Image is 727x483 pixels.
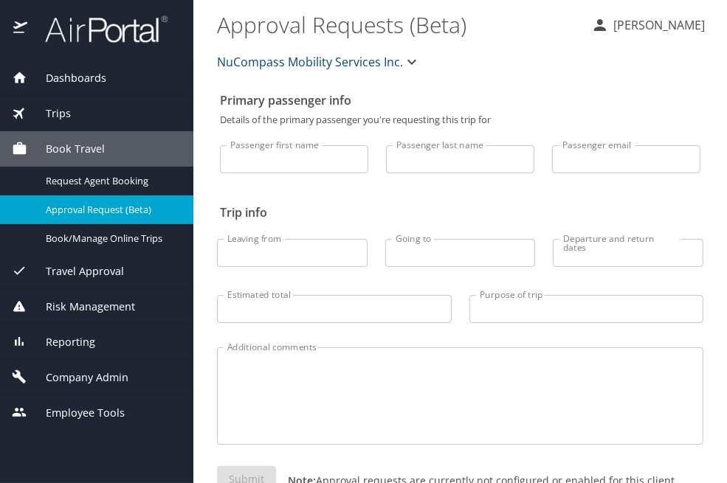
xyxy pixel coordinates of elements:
[27,369,128,386] span: Company Admin
[217,52,403,72] span: NuCompass Mobility Services Inc.
[46,203,176,217] span: Approval Request (Beta)
[27,263,124,279] span: Travel Approval
[27,334,95,350] span: Reporting
[220,201,700,224] h2: Trip info
[217,1,579,47] h1: Approval Requests (Beta)
[13,15,29,44] img: icon-airportal.png
[220,115,700,125] p: Details of the primary passenger you're requesting this trip for
[585,12,711,38] button: [PERSON_NAME]
[220,88,700,112] h2: Primary passenger info
[27,105,71,122] span: Trips
[27,405,125,421] span: Employee Tools
[46,174,176,188] span: Request Agent Booking
[27,141,105,157] span: Book Travel
[27,70,106,86] span: Dashboards
[29,15,168,44] img: airportal-logo.png
[27,299,135,315] span: Risk Management
[46,232,176,246] span: Book/Manage Online Trips
[609,16,705,34] p: [PERSON_NAME]
[211,47,427,77] button: NuCompass Mobility Services Inc.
